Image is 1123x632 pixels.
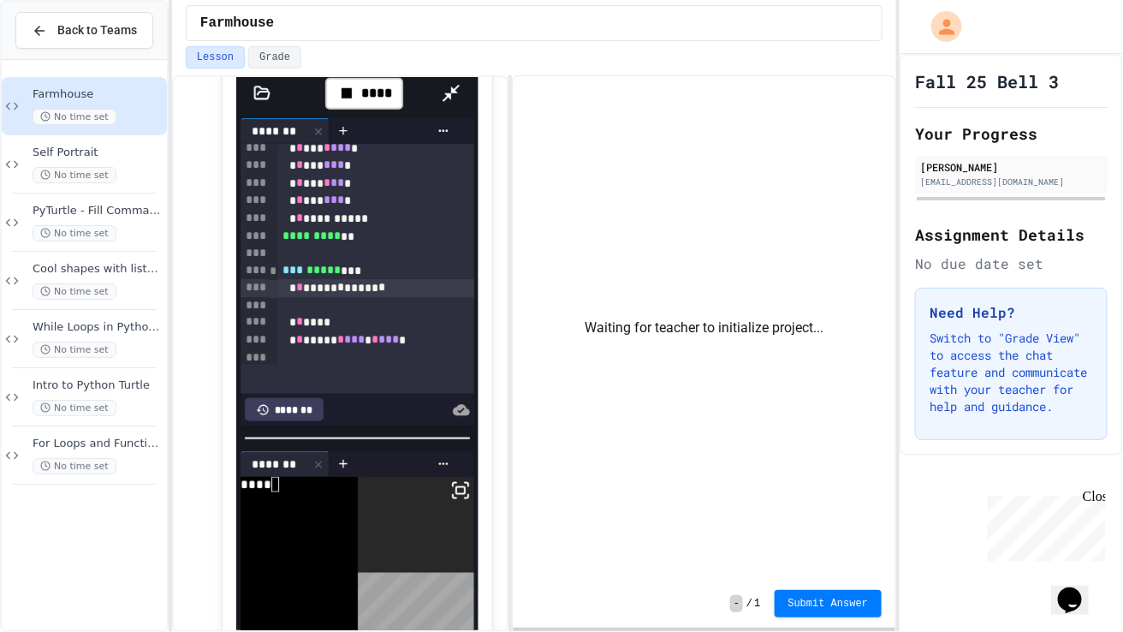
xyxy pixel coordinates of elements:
span: No time set [33,225,116,241]
h1: Fall 25 Bell 3 [915,69,1059,93]
h2: Assignment Details [915,223,1108,247]
span: No time set [33,109,116,125]
span: Intro to Python Turtle [33,379,163,393]
h3: Need Help? [930,302,1093,323]
span: Self Portrait [33,146,163,160]
button: Lesson [186,46,245,69]
div: [PERSON_NAME] [920,159,1102,175]
div: Chat with us now!Close [7,7,118,109]
iframe: chat widget [1051,563,1106,615]
span: / [746,597,752,611]
span: Farmhouse [33,87,163,102]
h2: Your Progress [915,122,1108,146]
span: 1 [754,597,760,611]
span: No time set [33,283,116,300]
div: [EMAIL_ADDRESS][DOMAIN_NAME] [920,176,1102,188]
div: No due date set [915,253,1108,274]
span: Back to Teams [57,21,137,39]
span: No time set [33,167,116,183]
span: No time set [33,400,116,416]
span: Cool shapes with lists and fun features [33,262,163,277]
div: My Account [913,7,966,46]
span: - [730,595,743,612]
span: PyTurtle - Fill Command with Random Number Generator [33,204,163,218]
iframe: chat widget [981,489,1106,562]
span: No time set [33,458,116,474]
div: Waiting for teacher to initialize project... [513,76,895,580]
span: Submit Answer [788,597,869,611]
span: For Loops and Functions [33,437,163,451]
span: Farmhouse [200,13,274,33]
button: Grade [248,46,301,69]
button: Submit Answer [775,590,882,617]
p: Switch to "Grade View" to access the chat feature and communicate with your teacher for help and ... [930,330,1093,415]
span: No time set [33,342,116,358]
span: While Loops in Python Turtle [33,320,163,335]
button: Back to Teams [15,12,153,49]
